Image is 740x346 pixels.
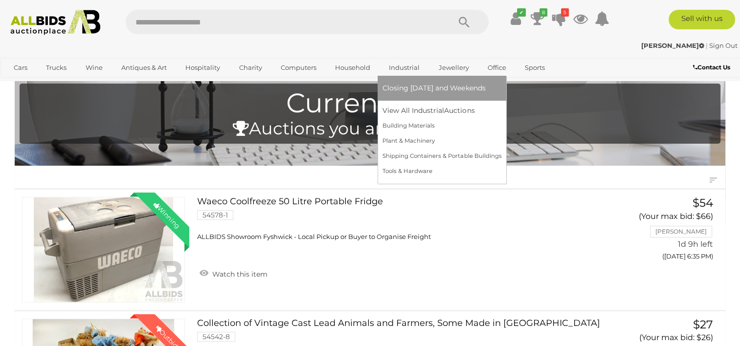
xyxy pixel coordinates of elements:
a: Waeco Coolfreeze 50 Litre Portable Fridge 54578-1 ALLBIDS Showroom Fyshwick - Local Pickup or Buy... [204,197,600,241]
b: Contact Us [693,64,730,71]
a: [PERSON_NAME] [641,42,706,49]
a: Sports [518,60,551,76]
span: $54 [693,196,713,210]
span: | [706,42,708,49]
strong: [PERSON_NAME] [641,42,704,49]
a: 5 [552,10,566,27]
span: $27 [693,318,713,331]
a: [GEOGRAPHIC_DATA] [7,76,90,92]
a: Sell with us [669,10,735,29]
div: Winning [144,193,189,238]
a: $54 (Your max bid: $66) [PERSON_NAME] 1d 9h left ([DATE] 6:35 PM) [614,197,716,265]
a: Contact Us [693,62,733,73]
a: Winning [22,197,185,303]
a: Hospitality [179,60,226,76]
i: 5 [561,8,569,17]
a: Jewellery [432,60,475,76]
a: Office [481,60,513,76]
span: Watch this item [210,270,268,279]
i: ✔ [517,8,526,17]
img: Allbids.com.au [5,10,105,35]
a: Industrial [382,60,426,76]
a: ✔ [509,10,523,27]
h4: Auctions you are bidding on [24,119,716,138]
a: Cars [7,60,34,76]
a: Computers [274,60,323,76]
a: Charity [232,60,268,76]
a: Trucks [40,60,73,76]
a: Household [329,60,377,76]
a: Wine [79,60,109,76]
a: Watch this item [197,266,270,281]
button: Search [440,10,489,34]
h1: Current Bids [24,88,716,118]
a: Sign Out [709,42,738,49]
a: Antiques & Art [115,60,173,76]
a: 8 [530,10,545,27]
i: 8 [539,8,547,17]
